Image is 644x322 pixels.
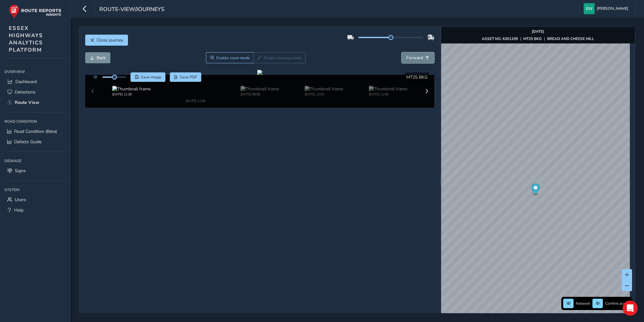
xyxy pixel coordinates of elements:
div: [DATE] 12:53 [305,85,343,90]
button: Back [85,52,110,63]
span: [PERSON_NAME] [597,3,628,14]
div: Road Condition [4,117,66,126]
div: System [4,185,66,195]
span: Network [576,301,590,306]
span: Back [97,55,106,61]
strong: ASSET NO. 6301209 [482,36,518,41]
a: Dashboard [4,76,66,87]
div: Signage [4,156,66,166]
button: [PERSON_NAME] [584,3,630,14]
button: Close journey [85,35,128,46]
span: Route View [15,99,39,105]
span: Help [14,207,24,213]
span: Road Condition (Beta) [14,128,57,134]
button: PDF [170,72,202,82]
strong: MT25 BKG [523,36,542,41]
a: Route View [4,97,66,108]
div: [DATE] 11:20 [176,85,215,90]
a: Road Condition (Beta) [4,126,66,137]
span: route-view/journeys [99,5,164,14]
span: Dashboard [15,79,37,85]
img: Thumbnail frame [112,79,151,85]
span: ESSEX HIGHWAYS ANALYTICS PLATFORM [9,25,43,54]
span: Save PDF [180,75,197,80]
img: Thumbnail frame [241,79,279,85]
a: Defects Guide [4,137,66,147]
img: Thumbnail frame [369,79,407,85]
a: Help [4,205,66,215]
span: Defects Guide [14,139,42,145]
span: Enable zoom mode [216,55,250,60]
div: Map marker [531,184,540,196]
img: diamond-layout [584,3,595,14]
span: MT25 BKG [406,74,428,80]
div: [DATE] 11:56 [369,85,407,90]
div: [DATE] 11:20 [112,85,151,90]
img: rr logo [9,4,61,19]
span: Confirm assets [605,301,630,306]
a: Signs [4,166,66,176]
div: Open Intercom Messenger [623,301,638,316]
a: Detections [4,87,66,97]
img: Thumbnail frame [305,79,343,85]
span: Detections [15,89,36,95]
div: | | [482,36,594,41]
div: [DATE] 08:58 [241,85,279,90]
img: Thumbnail frame [176,79,215,85]
span: Signs [15,168,26,174]
a: Users [4,195,66,205]
button: Zoom [206,52,253,63]
span: Save image [141,75,161,80]
span: Users [15,197,26,203]
span: Forward [406,55,423,61]
div: Overview [4,67,66,76]
button: Forward [402,52,434,63]
span: Close journey [97,37,123,43]
button: Save [130,72,165,82]
strong: [DATE] [532,29,544,34]
strong: BREAD AND CHEESE HILL [547,36,594,41]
